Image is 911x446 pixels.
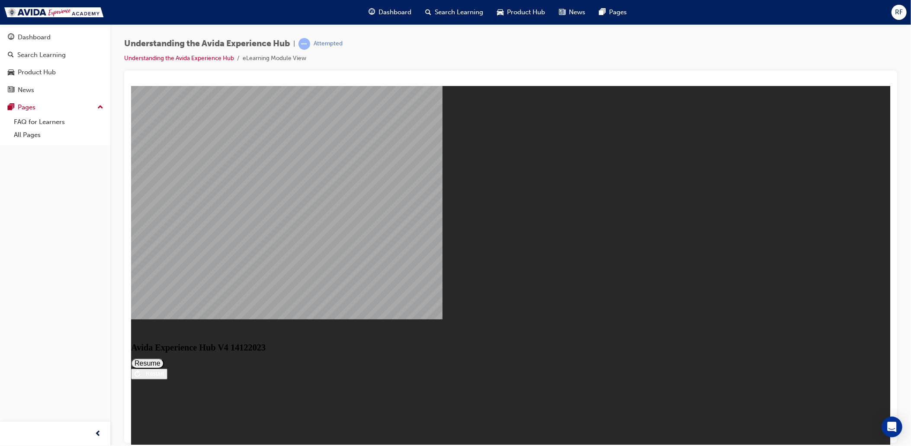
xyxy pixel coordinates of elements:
div: News [18,85,34,95]
span: search-icon [425,7,431,18]
span: car-icon [8,69,14,76]
a: news-iconNews [552,3,592,21]
a: All Pages [10,128,107,142]
div: Attempted [314,40,343,48]
span: guage-icon [369,7,375,18]
span: | [293,39,295,49]
span: Pages [609,7,627,17]
div: Search Learning [17,50,66,60]
span: Search Learning [435,7,483,17]
a: guage-iconDashboard [362,3,418,21]
button: DashboardSearch LearningProduct HubNews [3,28,107,99]
a: News [3,82,107,98]
button: Pages [3,99,107,115]
span: RF [895,7,903,17]
span: Product Hub [507,7,545,17]
span: pages-icon [599,7,606,18]
li: eLearning Module View [243,54,306,64]
a: Product Hub [3,64,107,80]
div: Product Hub [18,67,56,77]
span: Dashboard [379,7,411,17]
div: Pages [18,102,35,112]
span: pages-icon [8,104,14,111]
span: car-icon [497,7,504,18]
span: up-icon [97,102,103,113]
a: Understanding the Avida Experience Hub [124,54,234,62]
a: Dashboard [3,29,107,45]
span: News [569,7,585,17]
a: car-iconProduct Hub [490,3,552,21]
a: FAQ for Learners [10,115,107,129]
span: news-icon [559,7,565,18]
span: news-icon [8,86,14,94]
span: Understanding the Avida Experience Hub [124,39,290,49]
div: Open Intercom Messenger [882,417,902,437]
img: Trak [4,7,104,17]
button: RF [892,5,907,20]
span: learningRecordVerb_ATTEMPT-icon [298,38,310,50]
a: Search Learning [3,47,107,63]
a: pages-iconPages [592,3,634,21]
div: Dashboard [18,32,51,42]
a: search-iconSearch Learning [418,3,490,21]
span: guage-icon [8,34,14,41]
span: prev-icon [95,429,102,440]
span: search-icon [8,51,14,59]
